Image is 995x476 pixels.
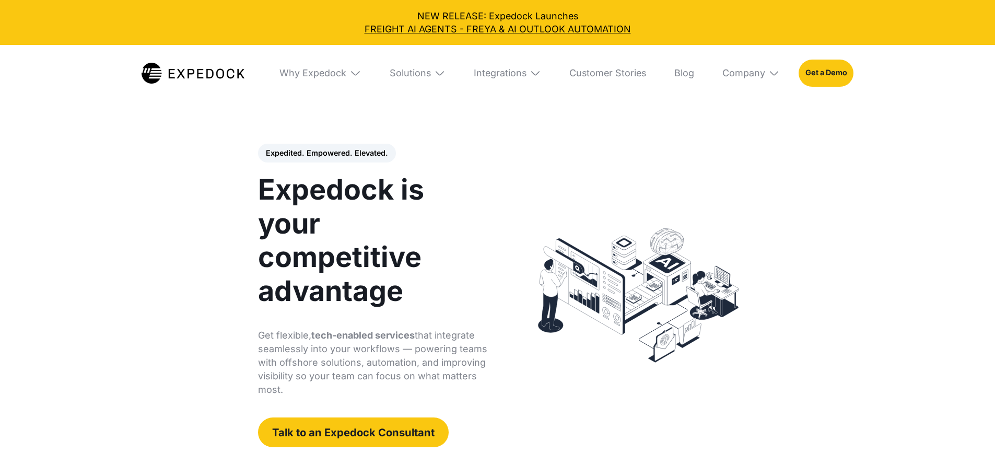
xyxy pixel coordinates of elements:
a: Get a Demo [799,60,853,87]
a: Customer Stories [560,45,655,101]
a: FREIGHT AI AGENTS - FREYA & AI OUTLOOK AUTOMATION [9,22,986,36]
a: Talk to an Expedock Consultant [258,417,449,447]
div: NEW RELEASE: Expedock Launches [9,9,986,36]
p: Get flexible, that integrate seamlessly into your workflows — powering teams with offshore soluti... [258,329,489,397]
h1: Expedock is your competitive advantage [258,173,489,308]
div: Solutions [390,67,431,79]
a: Blog [665,45,704,101]
strong: tech-enabled services [311,330,415,341]
div: Integrations [474,67,526,79]
div: Why Expedock [279,67,346,79]
div: Company [722,67,765,79]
